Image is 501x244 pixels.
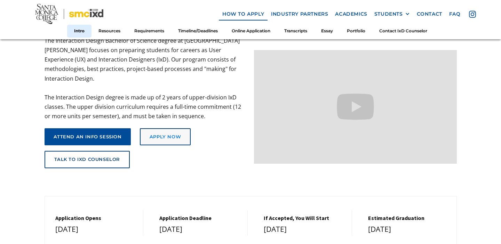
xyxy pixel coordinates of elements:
iframe: Design your future with a Bachelor's Degree in Interaction Design from Santa Monica College [254,50,457,164]
a: industry partners [268,8,332,21]
img: Santa Monica College - SMC IxD logo [35,4,104,24]
a: Essay [314,25,340,38]
div: [DATE] [368,223,450,236]
p: The Interaction Design Bachelor of Science degree at [GEOGRAPHIC_DATA][PERSON_NAME] focuses on pr... [45,36,247,121]
div: [DATE] [264,223,345,236]
a: Intro [67,25,92,38]
h5: Application Deadline [159,215,240,221]
div: [DATE] [55,223,136,236]
a: Transcripts [277,25,314,38]
h5: If Accepted, You Will Start [264,215,345,221]
a: Timeline/Deadlines [171,25,225,38]
a: faq [446,8,464,21]
div: attend an info session [54,134,122,140]
div: [DATE] [159,223,240,236]
a: how to apply [219,8,268,21]
a: Academics [332,8,371,21]
img: icon - instagram [469,11,476,18]
a: Online Application [225,25,277,38]
a: Portfolio [340,25,372,38]
a: contact [413,8,446,21]
div: Apply Now [150,134,181,140]
div: talk to ixd counselor [54,157,120,162]
h5: Application Opens [55,215,136,221]
a: Requirements [127,25,171,38]
a: Apply Now [140,128,191,146]
a: Resources [92,25,127,38]
h5: estimated graduation [368,215,450,221]
a: attend an info session [45,128,131,146]
a: talk to ixd counselor [45,151,130,168]
a: Contact IxD Counselor [372,25,434,38]
div: STUDENTS [374,11,403,17]
div: STUDENTS [374,11,410,17]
